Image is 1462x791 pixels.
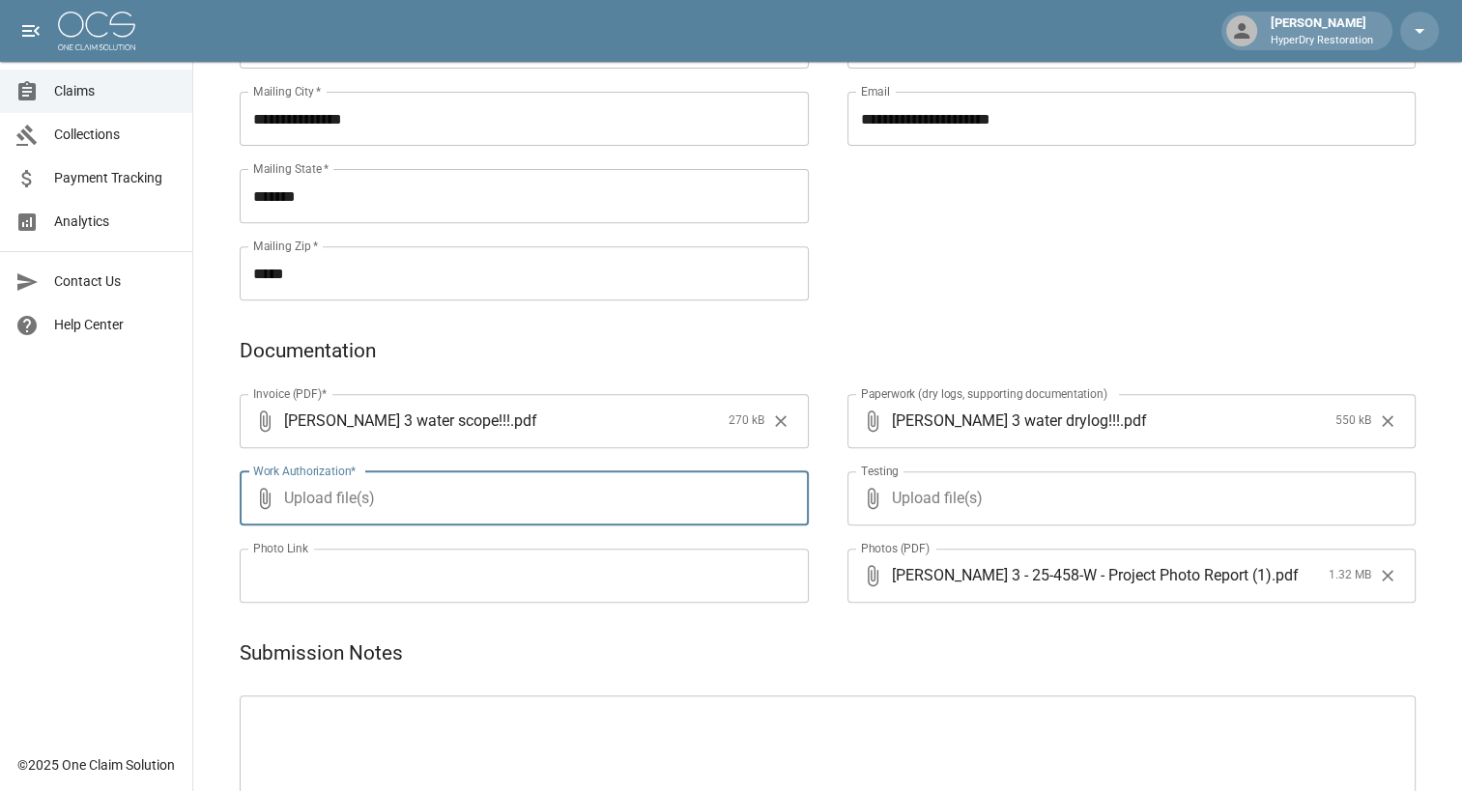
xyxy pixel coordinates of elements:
p: HyperDry Restoration [1271,33,1373,49]
button: Clear [1373,561,1402,590]
label: Invoice (PDF)* [253,385,328,402]
label: Email [861,83,890,99]
span: Upload file(s) [892,471,1364,525]
span: [PERSON_NAME] 3 water drylog!!! [892,410,1120,432]
span: [PERSON_NAME] 3 water scope!!! [284,410,510,432]
button: Clear [1373,407,1402,436]
div: © 2025 One Claim Solution [17,755,175,775]
span: 550 kB [1335,411,1371,431]
label: Work Authorization* [253,463,357,479]
div: [PERSON_NAME] [1263,14,1381,48]
label: Testing [861,463,899,479]
span: Analytics [54,212,177,232]
span: Upload file(s) [284,471,757,525]
span: . pdf [1272,564,1299,586]
label: Photo Link [253,540,308,556]
span: Contact Us [54,271,177,292]
label: Photos (PDF) [861,540,930,556]
span: Payment Tracking [54,168,177,188]
span: . pdf [510,410,537,432]
button: open drawer [12,12,50,50]
span: 1.32 MB [1329,566,1371,585]
span: Claims [54,81,177,101]
label: Paperwork (dry logs, supporting documentation) [861,385,1107,402]
span: 270 kB [729,411,764,431]
label: Mailing State [253,160,329,177]
span: Help Center [54,315,177,335]
label: Mailing Zip [253,238,319,254]
img: ocs-logo-white-transparent.png [58,12,135,50]
span: Collections [54,125,177,145]
span: . pdf [1120,410,1147,432]
span: [PERSON_NAME] 3 - 25-458-W - Project Photo Report (1) [892,564,1272,586]
label: Mailing City [253,83,322,99]
button: Clear [766,407,795,436]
